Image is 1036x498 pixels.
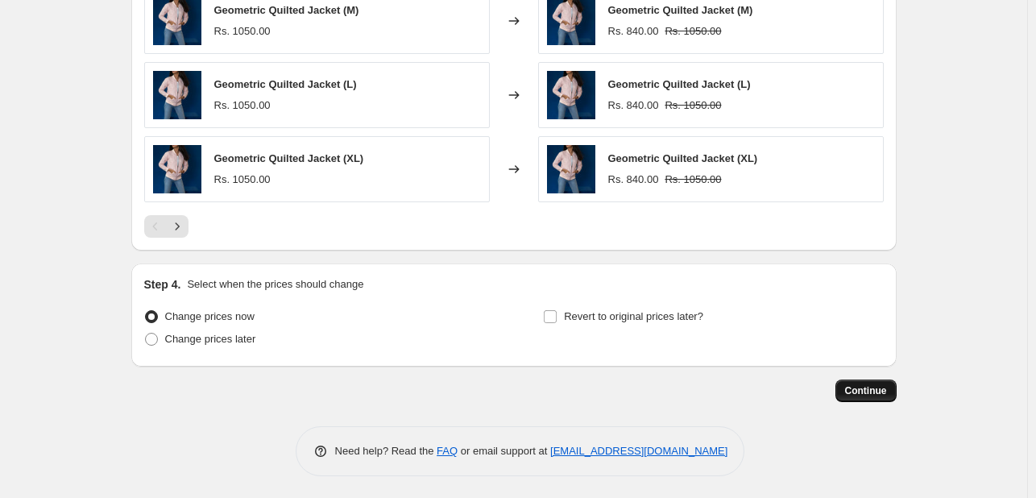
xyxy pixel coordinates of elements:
span: or email support at [458,445,550,457]
button: Continue [835,380,897,402]
h2: Step 4. [144,276,181,293]
span: Geometric Quilted Jacket (XL) [608,152,758,164]
div: Rs. 840.00 [608,172,659,188]
button: Next [166,215,189,238]
span: Geometric Quilted Jacket (M) [214,4,359,16]
div: Rs. 840.00 [608,23,659,39]
div: Rs. 1050.00 [214,23,271,39]
span: Geometric Quilted Jacket (XL) [214,152,364,164]
p: Select when the prices should change [187,276,363,293]
strike: Rs. 1050.00 [665,23,721,39]
span: Geometric Quilted Jacket (L) [214,78,357,90]
span: Need help? Read the [335,445,437,457]
span: Continue [845,384,887,397]
img: 232_80x.jpg [153,71,201,119]
a: [EMAIL_ADDRESS][DOMAIN_NAME] [550,445,727,457]
strike: Rs. 1050.00 [665,98,721,114]
img: 232_80x.jpg [153,145,201,193]
span: Geometric Quilted Jacket (L) [608,78,751,90]
img: 232_80x.jpg [547,71,595,119]
div: Rs. 1050.00 [214,98,271,114]
nav: Pagination [144,215,189,238]
span: Change prices now [165,310,255,322]
strike: Rs. 1050.00 [665,172,721,188]
span: Geometric Quilted Jacket (M) [608,4,753,16]
span: Change prices later [165,333,256,345]
img: 232_80x.jpg [547,145,595,193]
div: Rs. 1050.00 [214,172,271,188]
span: Revert to original prices later? [564,310,703,322]
a: FAQ [437,445,458,457]
div: Rs. 840.00 [608,98,659,114]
